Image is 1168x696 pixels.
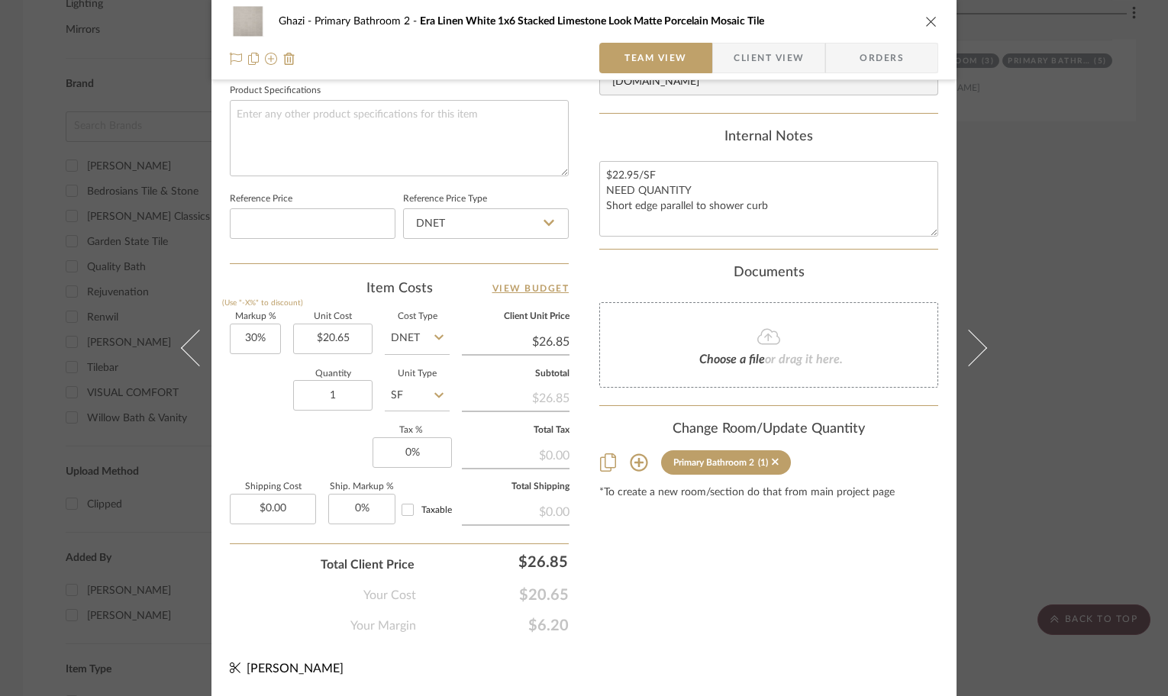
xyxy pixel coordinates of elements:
[385,313,450,321] label: Cost Type
[373,427,450,434] label: Tax %
[462,370,569,378] label: Subtotal
[765,353,843,366] span: or drag it here.
[230,6,266,37] img: babbcfe3-1962-4cf5-8c99-4f693dacb40b_48x40.jpg
[230,483,316,491] label: Shipping Cost
[230,195,292,203] label: Reference Price
[279,16,315,27] span: Ghazi
[350,617,416,635] span: Your Margin
[230,279,569,298] div: Item Costs
[734,43,804,73] span: Client View
[315,16,420,27] span: Primary Bathroom 2
[416,617,569,635] span: $6.20
[462,440,569,468] div: $0.00
[328,483,395,491] label: Ship. Markup %
[599,129,938,146] div: Internal Notes
[420,16,764,27] span: Era Linen White 1x6 Stacked Limestone Look Matte Porcelain Mosaic Tile
[673,457,754,468] div: Primary Bathroom 2
[924,14,938,28] button: close
[599,421,938,438] div: Change Room/Update Quantity
[230,313,281,321] label: Markup %
[421,505,452,514] span: Taxable
[624,43,687,73] span: Team View
[462,497,569,524] div: $0.00
[599,265,938,282] div: Documents
[492,279,569,298] a: View Budget
[403,195,487,203] label: Reference Price Type
[422,546,575,577] div: $26.85
[843,43,921,73] span: Orders
[293,313,373,321] label: Unit Cost
[599,487,938,499] div: *To create a new room/section do that from main project page
[462,427,569,434] label: Total Tax
[462,383,569,411] div: $26.85
[283,53,295,65] img: Remove from project
[247,662,344,675] span: [PERSON_NAME]
[699,353,765,366] span: Choose a file
[230,87,321,95] label: Product Specifications
[363,586,416,604] span: Your Cost
[462,483,569,491] label: Total Shipping
[385,370,450,378] label: Unit Type
[293,370,373,378] label: Quantity
[416,586,569,604] span: $20.65
[462,313,569,321] label: Client Unit Price
[321,556,415,574] span: Total Client Price
[758,457,768,468] div: (1)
